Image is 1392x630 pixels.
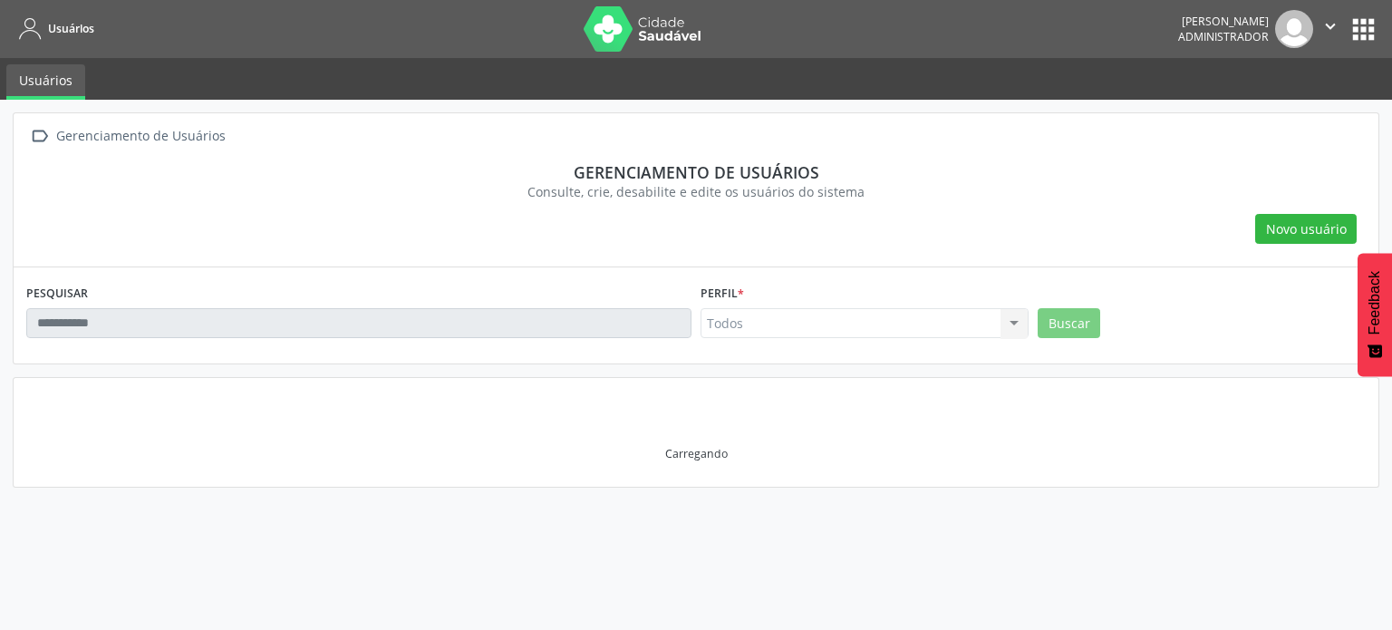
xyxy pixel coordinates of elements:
span: Feedback [1367,271,1383,334]
button: Novo usuário [1255,214,1357,245]
button:  [1313,10,1348,48]
a: Usuários [6,64,85,100]
span: Usuários [48,21,94,36]
label: PESQUISAR [26,280,88,308]
button: apps [1348,14,1379,45]
div: Consulte, crie, desabilite e edite os usuários do sistema [39,182,1353,201]
div: Gerenciamento de Usuários [53,123,228,150]
div: Gerenciamento de usuários [39,162,1353,182]
a: Usuários [13,14,94,44]
div: [PERSON_NAME] [1178,14,1269,29]
span: Novo usuário [1266,219,1347,238]
img: img [1275,10,1313,48]
i:  [26,123,53,150]
div: Carregando [665,446,728,461]
button: Feedback - Mostrar pesquisa [1358,253,1392,376]
span: Administrador [1178,29,1269,44]
i:  [1320,16,1340,36]
label: Perfil [701,280,744,308]
button: Buscar [1038,308,1100,339]
a:  Gerenciamento de Usuários [26,123,228,150]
